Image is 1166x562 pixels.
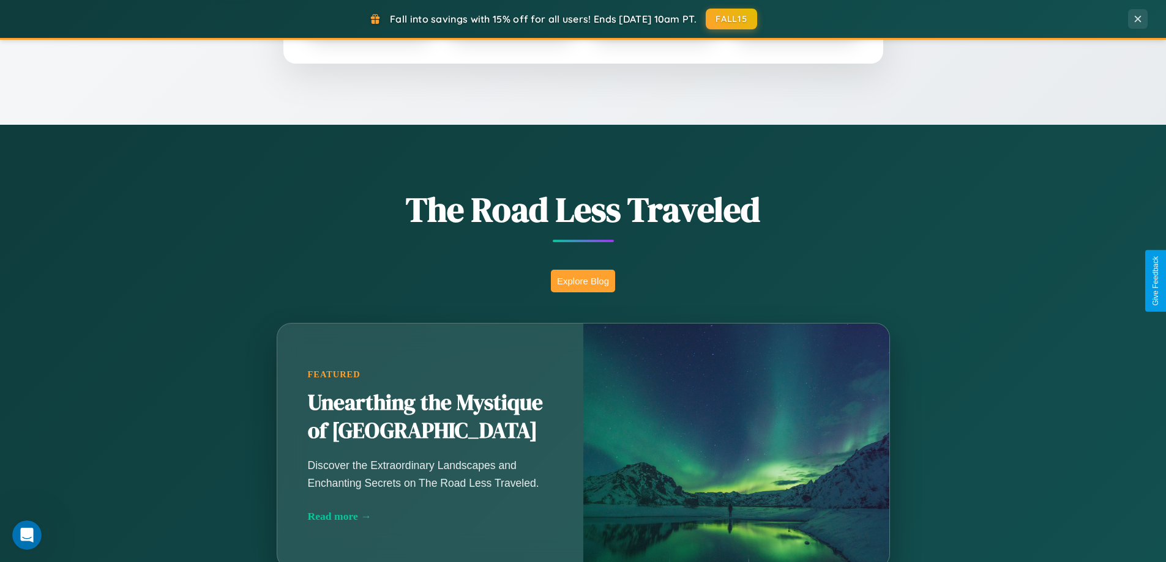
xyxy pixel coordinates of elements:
span: Fall into savings with 15% off for all users! Ends [DATE] 10am PT. [390,13,697,25]
button: Explore Blog [551,270,615,292]
div: Give Feedback [1151,256,1160,306]
iframe: Intercom live chat [12,520,42,550]
div: Featured [308,369,553,380]
button: FALL15 [706,9,757,29]
div: Read more → [308,510,553,523]
h2: Unearthing the Mystique of [GEOGRAPHIC_DATA] [308,389,553,445]
p: Discover the Extraordinary Landscapes and Enchanting Secrets on The Road Less Traveled. [308,457,553,491]
h1: The Road Less Traveled [216,186,951,233]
